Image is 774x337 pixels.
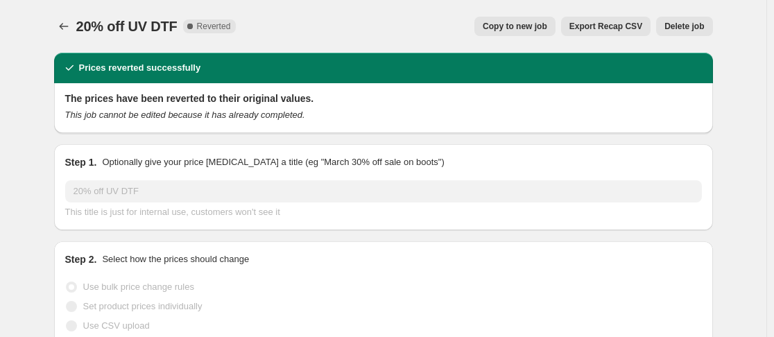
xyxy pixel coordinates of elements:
[83,320,150,331] span: Use CSV upload
[54,17,74,36] button: Price change jobs
[102,252,249,266] p: Select how the prices should change
[65,155,97,169] h2: Step 1.
[569,21,642,32] span: Export Recap CSV
[83,282,194,292] span: Use bulk price change rules
[65,252,97,266] h2: Step 2.
[474,17,556,36] button: Copy to new job
[664,21,704,32] span: Delete job
[79,61,201,75] h2: Prices reverted successfully
[65,180,702,202] input: 30% off holiday sale
[65,92,702,105] h2: The prices have been reverted to their original values.
[102,155,444,169] p: Optionally give your price [MEDICAL_DATA] a title (eg "March 30% off sale on boots")
[65,110,305,120] i: This job cannot be edited because it has already completed.
[656,17,712,36] button: Delete job
[561,17,651,36] button: Export Recap CSV
[483,21,547,32] span: Copy to new job
[83,301,203,311] span: Set product prices individually
[65,207,280,217] span: This title is just for internal use, customers won't see it
[76,19,178,34] span: 20% off UV DTF
[197,21,231,32] span: Reverted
